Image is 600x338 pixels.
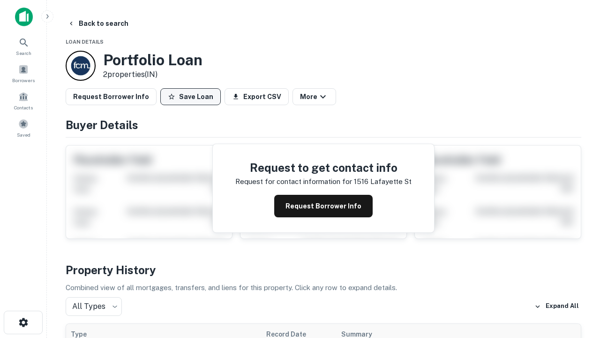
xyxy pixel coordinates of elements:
img: capitalize-icon.png [15,8,33,26]
p: 1516 lafayette st [354,176,412,187]
button: Save Loan [160,88,221,105]
h3: Portfolio Loan [103,51,202,69]
h4: Request to get contact info [235,159,412,176]
button: Export CSV [225,88,289,105]
button: Back to search [64,15,132,32]
a: Saved [3,115,44,140]
iframe: Chat Widget [553,233,600,278]
h4: Property History [66,261,581,278]
a: Borrowers [3,61,44,86]
button: Request Borrower Info [66,88,157,105]
span: Borrowers [12,77,35,84]
span: Loan Details [66,39,104,45]
h4: Buyer Details [66,116,581,133]
a: Contacts [3,88,44,113]
span: Contacts [14,104,33,111]
p: Combined view of all mortgages, transfers, and liens for this property. Click any row to expand d... [66,282,581,293]
p: Request for contact information for [235,176,352,187]
button: Expand All [532,300,581,314]
div: All Types [66,297,122,316]
button: More [292,88,336,105]
p: 2 properties (IN) [103,69,202,80]
a: Search [3,33,44,59]
span: Saved [17,131,30,138]
span: Search [16,49,31,57]
button: Request Borrower Info [274,195,373,217]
